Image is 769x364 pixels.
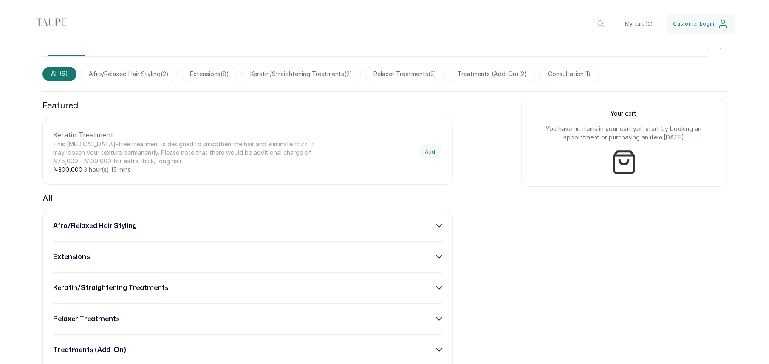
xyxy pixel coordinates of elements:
span: treatments (add-on)(2) [449,67,536,81]
h3: relaxer treatments [53,314,120,324]
span: keratin/straightening treatments(2) [241,67,361,81]
h3: treatments (add-on) [53,345,126,355]
p: Your cart [532,109,716,118]
p: All [42,191,53,205]
h3: keratin/straightening treatments [53,283,169,293]
span: consultation(1) [539,67,600,81]
h3: extensions [53,252,90,262]
p: Featured [42,99,453,112]
span: 300,000 [58,166,82,173]
p: This [MEDICAL_DATA]-free treatment is designed to smoothen the hair and eliminate frizz. It may l... [53,140,325,165]
span: afro/relaxed hair styling(2) [80,67,178,81]
button: My cart (0) [618,14,659,34]
span: Customer Login [673,20,715,27]
button: Add [418,144,442,159]
span: 3 hour(s) 15 mins [84,166,131,173]
img: business logo [34,7,68,41]
span: All (6) [42,67,76,81]
button: Customer Login [667,14,735,34]
span: relaxer treatments(2) [365,67,445,81]
h3: afro/relaxed hair styling [53,221,137,231]
p: ₦ · [53,165,325,174]
p: You have no items in your cart yet, start by booking an appointment or purchasing an item [DATE] [532,125,716,142]
p: Keratin Treatment [53,130,325,140]
span: extensions(8) [181,67,238,81]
